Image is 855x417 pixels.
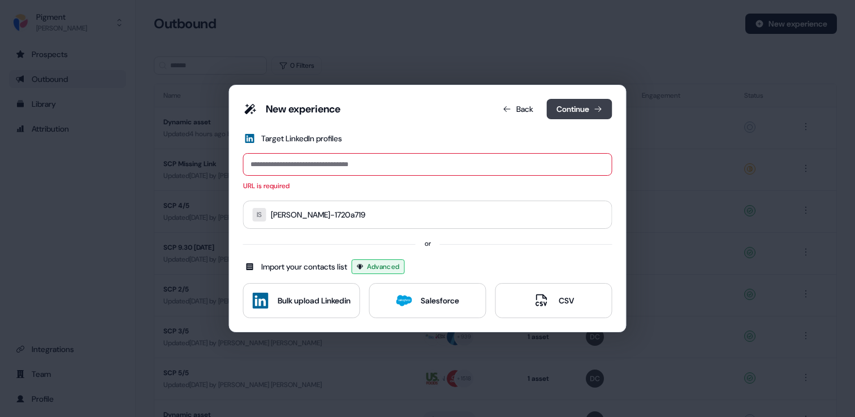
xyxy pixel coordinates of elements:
div: [PERSON_NAME]-1720a719 [271,209,365,220]
div: Import your contacts list [261,261,347,272]
button: CSV [495,283,612,318]
div: IS [257,209,262,220]
div: New experience [266,102,340,116]
div: or [425,238,431,249]
div: Salesforce [421,295,459,306]
button: Bulk upload Linkedin [243,283,360,318]
button: Salesforce [369,283,486,318]
button: Back [494,99,542,119]
div: Target LinkedIn profiles [261,133,342,144]
div: URL is required [243,180,612,192]
span: Advanced [367,261,400,272]
div: Bulk upload Linkedin [278,295,351,306]
div: CSV [559,295,574,306]
button: Continue [547,99,612,119]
